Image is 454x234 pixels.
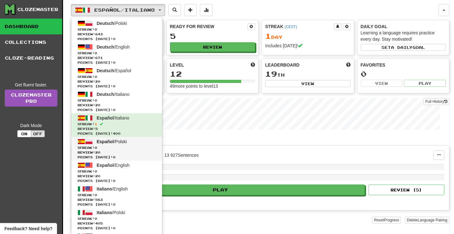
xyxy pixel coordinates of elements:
[71,208,162,231] a: Italiano/PolskiStreak:0 Review:405Points [DATE]:0
[361,70,446,78] div: 0
[71,161,162,184] a: Español/EnglishStreak:0 Review:20Points [DATE]:0
[78,145,156,150] span: Streak:
[71,42,162,66] a: Deutsch/EnglishStreak:0 Review:671Points [DATE]:0
[97,163,130,168] span: / English
[78,84,156,89] span: Points [DATE]: 0
[97,21,114,26] span: Deutsch
[97,68,131,73] span: / Español
[97,115,130,120] span: / Italiano
[97,139,127,144] span: / Polski
[265,80,351,87] button: View
[78,226,156,231] span: Points [DATE]: 0
[71,137,162,161] a: Español/PolskiStreak:0 Review:20Points [DATE]:0
[78,108,156,112] span: Points [DATE]: 0
[78,193,156,197] span: Streak:
[78,202,156,207] span: Points [DATE]: 0
[97,92,114,97] span: Deutsch
[265,23,334,30] div: Streak
[78,174,156,178] span: Review: 20
[405,217,449,224] button: DeleteLanguage Pairing
[369,184,444,195] button: Review (5)
[200,4,212,16] button: More stats
[97,21,127,26] span: / Polski
[97,210,112,215] span: Italiano
[284,25,297,29] a: (CEST)
[78,122,156,126] span: Streak:
[5,122,57,129] div: Dark Mode
[361,30,446,42] div: Learning a language requires practice every day. Stay motivated!
[71,113,162,137] a: Español/ItalianoStreak:1 Review:5Points [DATE]:400
[78,216,156,221] span: Streak:
[71,184,162,208] a: Italiano/EnglishStreak:0 Review:583Points [DATE]:0
[78,103,156,108] span: Review: 20
[97,68,114,73] span: Deutsch
[97,139,114,144] span: Español
[97,115,114,120] span: Español
[5,82,57,88] div: Get fluent faster.
[265,32,271,40] span: 1
[423,98,449,105] button: Full History
[95,193,97,197] span: 0
[97,44,114,50] span: Deutsch
[94,7,155,13] span: Español / Italiano
[170,83,255,89] div: 49 more points to level 13
[5,90,57,107] a: ClozemasterPro
[265,70,351,78] div: th
[78,126,156,131] span: Review: 5
[71,136,449,142] p: In Progress
[78,37,156,41] span: Points [DATE]: 0
[78,197,156,202] span: Review: 583
[384,218,399,222] span: Progress
[71,19,162,42] a: Deutsch/PolskiStreak:0 Review:643Points [DATE]:0
[95,51,97,55] span: 0
[78,32,156,37] span: Review: 643
[391,45,412,50] span: a daily
[168,4,181,16] button: Search sentences
[95,27,97,31] span: 0
[170,62,184,68] span: Level
[78,150,156,155] span: Review: 20
[97,92,130,97] span: / Italiano
[95,122,97,126] span: 1
[346,62,351,68] span: This week in points, UTC
[170,32,255,40] div: 5
[97,186,112,191] span: Italiano
[164,152,199,158] div: 13 927 Sentences
[78,131,156,136] span: Points [DATE]: 400
[265,62,300,68] span: Leaderboard
[95,217,97,220] span: 0
[76,184,365,195] button: Play
[170,70,255,78] div: 12
[78,221,156,226] span: Review: 405
[418,218,447,222] span: Language Pairing
[95,98,97,102] span: 0
[251,62,255,68] span: Score more points to level up
[184,4,197,16] button: Add sentence to collection
[361,80,403,87] button: View
[78,60,156,65] span: Points [DATE]: 0
[265,69,277,78] span: 19
[31,130,45,137] button: Off
[95,169,97,173] span: 0
[78,178,156,183] span: Points [DATE]: 0
[361,23,446,30] div: Daily Goal
[78,56,156,60] span: Review: 671
[78,155,156,160] span: Points [DATE]: 0
[95,146,97,149] span: 0
[97,210,125,215] span: / Polski
[17,6,58,13] div: Clozemaster
[361,62,446,68] div: Favorites
[78,169,156,174] span: Streak:
[17,130,31,137] button: On
[170,42,255,52] button: Review
[78,51,156,56] span: Streak:
[97,186,128,191] span: / English
[361,44,446,51] button: Seta dailygoal
[71,90,162,113] a: Deutsch/ItalianoStreak:0 Review:20Points [DATE]:0
[78,27,156,32] span: Streak:
[78,79,156,84] span: Review: 20
[71,66,162,90] a: Deutsch/EspañolStreak:0 Review:20Points [DATE]:0
[97,163,114,168] span: Español
[97,44,130,50] span: / English
[170,23,248,30] div: Ready for Review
